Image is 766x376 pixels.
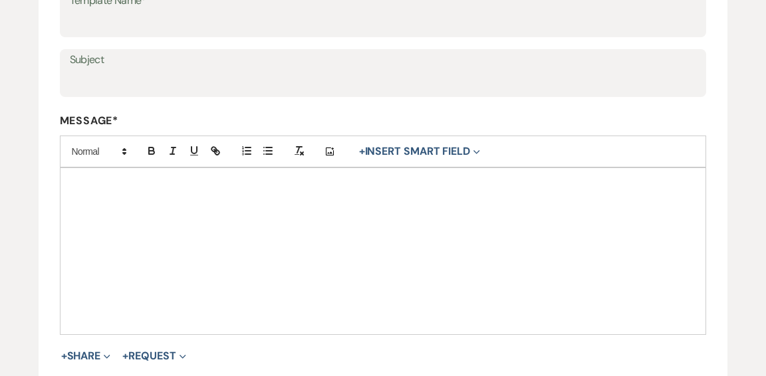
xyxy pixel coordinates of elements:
[70,50,697,70] label: Subject
[122,351,186,361] button: Request
[354,143,485,159] button: Insert Smart Field
[61,351,111,361] button: Share
[359,146,365,157] span: +
[61,351,67,361] span: +
[122,351,128,361] span: +
[60,114,707,128] label: Message*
